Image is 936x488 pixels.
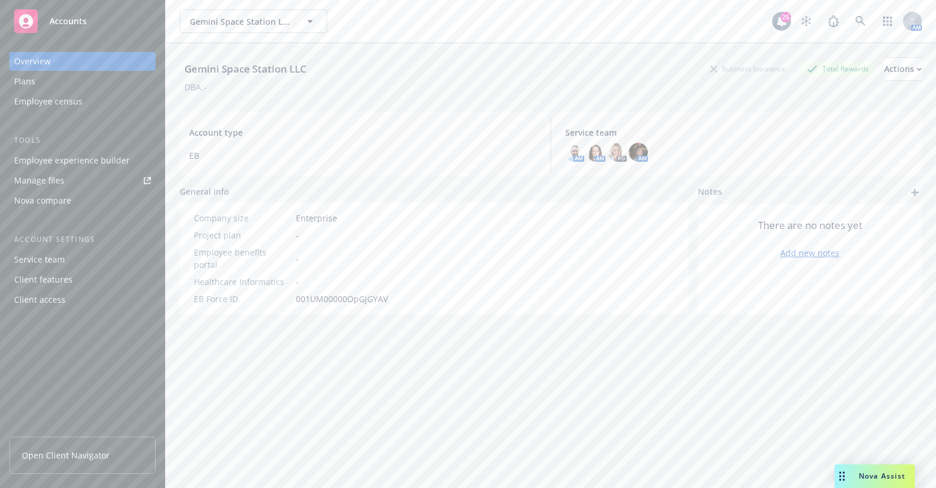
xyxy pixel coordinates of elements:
[9,234,156,245] div: Account settings
[194,229,291,241] div: Project plan
[194,276,291,288] div: Healthcare Informatics
[14,250,65,269] div: Service team
[9,191,156,210] a: Nova compare
[9,290,156,309] a: Client access
[296,229,299,241] span: -
[758,218,862,232] span: There are no notes yet
[780,12,791,22] div: 25
[296,212,337,224] span: Enterprise
[14,270,72,289] div: Client features
[9,270,156,289] a: Client features
[9,72,156,91] a: Plans
[608,143,627,162] img: photo
[184,81,206,93] div: DBA: -
[194,293,291,305] div: EB Force ID
[859,471,905,481] span: Nova Assist
[22,449,110,461] span: Open Client Navigator
[9,171,156,190] a: Manage files
[565,143,584,162] img: photo
[876,9,899,33] a: Switch app
[194,246,291,271] div: Employee benefits portal
[822,9,845,33] a: Report a Bug
[698,185,722,199] span: Notes
[586,143,605,162] img: photo
[180,9,327,33] button: Gemini Space Station LLC
[14,171,64,190] div: Manage files
[180,185,229,198] span: General info
[629,143,648,162] img: photo
[14,290,65,309] div: Client access
[835,464,849,488] div: Drag to move
[189,126,536,139] span: Account type
[835,464,915,488] button: Nova Assist
[9,52,156,71] a: Overview
[14,52,51,71] div: Overview
[296,253,299,265] span: -
[884,58,922,80] div: Actions
[189,149,536,162] span: EB
[194,212,291,224] div: Company size
[296,293,388,305] span: 001UM00000OpGjGYAV
[14,72,35,91] div: Plans
[795,9,818,33] a: Stop snowing
[190,15,292,28] span: Gemini Space Station LLC
[9,5,156,38] a: Accounts
[180,61,311,77] div: Gemini Space Station LLC
[14,191,71,210] div: Nova compare
[780,247,839,259] a: Add new notes
[50,17,87,26] span: Accounts
[801,61,875,76] div: Total Rewards
[884,57,922,81] button: Actions
[9,250,156,269] a: Service team
[704,61,792,76] div: Business Insurance
[849,9,872,33] a: Search
[14,92,83,111] div: Employee census
[296,276,299,288] span: -
[908,185,922,199] a: add
[9,135,156,146] div: Tools
[14,151,130,170] div: Employee experience builder
[9,151,156,170] a: Employee experience builder
[565,126,912,139] span: Service team
[9,92,156,111] a: Employee census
